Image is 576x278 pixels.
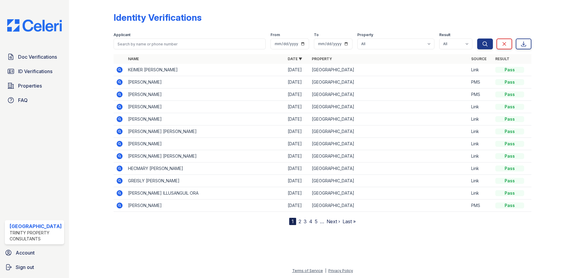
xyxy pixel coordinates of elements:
a: Source [471,57,487,61]
div: Pass [495,128,524,134]
div: | [325,268,326,273]
td: [GEOGRAPHIC_DATA] [309,199,469,212]
div: Trinity Property Consultants [10,230,62,242]
span: ID Verifications [18,68,52,75]
div: Pass [495,190,524,196]
a: 4 [309,218,312,224]
div: Pass [495,141,524,147]
a: 5 [315,218,318,224]
span: Doc Verifications [18,53,57,60]
span: Sign out [16,264,34,271]
td: [DATE] [285,199,309,212]
td: [GEOGRAPHIC_DATA] [309,125,469,138]
input: Search by name or phone number [114,39,266,49]
td: Link [469,138,493,150]
div: Pass [495,79,524,85]
td: [PERSON_NAME] [126,76,285,88]
td: [GEOGRAPHIC_DATA] [309,175,469,187]
td: [DATE] [285,113,309,125]
td: [DATE] [285,101,309,113]
td: Link [469,101,493,113]
td: [GEOGRAPHIC_DATA] [309,113,469,125]
a: ID Verifications [5,65,64,77]
td: [DATE] [285,187,309,199]
a: Doc Verifications [5,51,64,63]
div: 1 [289,218,296,225]
td: [GEOGRAPHIC_DATA] [309,138,469,150]
td: [PERSON_NAME] [PERSON_NAME] [126,125,285,138]
td: HECMARY [PERSON_NAME] [126,162,285,175]
td: [DATE] [285,64,309,76]
td: [DATE] [285,162,309,175]
label: To [314,32,319,37]
label: Applicant [114,32,130,37]
td: [PERSON_NAME] [126,113,285,125]
td: [GEOGRAPHIC_DATA] [309,76,469,88]
a: Name [128,57,139,61]
a: Result [495,57,509,61]
a: Properties [5,80,64,92]
td: [DATE] [285,175,309,187]
td: [PERSON_NAME] ILLUSANGUIL ORA [126,187,285,199]
td: [GEOGRAPHIC_DATA] [309,162,469,175]
td: [GEOGRAPHIC_DATA] [309,88,469,101]
div: Pass [495,202,524,209]
td: [PERSON_NAME] [PERSON_NAME] [126,150,285,162]
label: Result [439,32,450,37]
a: Last » [343,218,356,224]
a: Property [312,57,332,61]
a: 3 [304,218,307,224]
td: Link [469,125,493,138]
td: [GEOGRAPHIC_DATA] [309,187,469,199]
img: CE_Logo_Blue-a8612792a0a2168367f1c8372b55b34899dd931a85d93a1a3d3e32e68fde9ad4.png [2,19,67,32]
div: Pass [495,91,524,97]
span: Properties [18,82,42,89]
td: Link [469,150,493,162]
td: [GEOGRAPHIC_DATA] [309,150,469,162]
a: Next › [327,218,340,224]
span: FAQ [18,97,28,104]
td: [GEOGRAPHIC_DATA] [309,101,469,113]
a: Account [2,247,67,259]
div: Pass [495,67,524,73]
label: From [271,32,280,37]
td: PMS [469,199,493,212]
td: [DATE] [285,76,309,88]
a: 2 [299,218,301,224]
div: Pass [495,165,524,171]
label: Property [357,32,373,37]
td: [DATE] [285,138,309,150]
td: [PERSON_NAME] [126,101,285,113]
div: Pass [495,104,524,110]
td: PMS [469,76,493,88]
span: Account [16,249,35,256]
a: FAQ [5,94,64,106]
td: Link [469,64,493,76]
a: Sign out [2,261,67,273]
div: Pass [495,116,524,122]
div: Pass [495,153,524,159]
td: Link [469,187,493,199]
td: [PERSON_NAME] [126,138,285,150]
a: Terms of Service [292,268,323,273]
td: GREISLY [PERSON_NAME] [126,175,285,187]
a: Privacy Policy [328,268,353,273]
td: KEIMER [PERSON_NAME] [126,64,285,76]
div: Pass [495,178,524,184]
td: [PERSON_NAME] [126,88,285,101]
td: [DATE] [285,125,309,138]
td: Link [469,175,493,187]
td: [GEOGRAPHIC_DATA] [309,64,469,76]
td: [DATE] [285,150,309,162]
div: Identity Verifications [114,12,202,23]
div: [GEOGRAPHIC_DATA] [10,223,62,230]
a: Date ▼ [288,57,302,61]
span: … [320,218,324,225]
td: [PERSON_NAME] [126,199,285,212]
td: Link [469,113,493,125]
td: PMS [469,88,493,101]
td: Link [469,162,493,175]
td: [DATE] [285,88,309,101]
